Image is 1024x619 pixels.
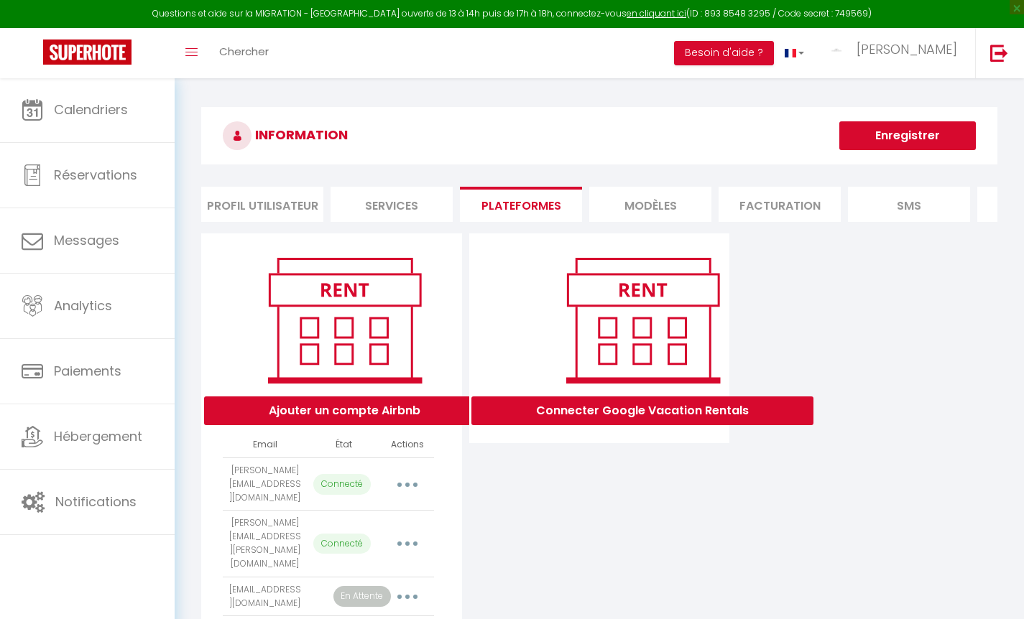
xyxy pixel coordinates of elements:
span: Notifications [55,493,137,511]
img: logout [990,44,1008,62]
th: Email [223,432,307,457]
span: Calendriers [54,101,128,118]
td: [EMAIL_ADDRESS][DOMAIN_NAME] [223,577,307,616]
li: Services [331,187,453,222]
a: en cliquant ici [627,7,686,19]
li: Facturation [719,187,841,222]
td: [PERSON_NAME][EMAIL_ADDRESS][PERSON_NAME][DOMAIN_NAME] [223,511,307,577]
span: Chercher [219,44,269,59]
img: rent.png [253,251,436,389]
li: Profil Utilisateur [201,187,323,222]
img: ... [826,43,847,57]
img: Super Booking [43,39,132,65]
span: Réservations [54,166,137,184]
button: Connecter Google Vacation Rentals [471,396,813,425]
button: Enregistrer [839,121,976,150]
a: ... [PERSON_NAME] [815,28,975,78]
li: MODÈLES [589,187,711,222]
span: Hébergement [54,427,142,445]
p: Connecté [313,474,371,495]
span: Analytics [54,297,112,315]
img: rent.png [551,251,734,389]
button: Ajouter un compte Airbnb [204,396,485,425]
a: Chercher [208,28,280,78]
th: État [308,432,382,457]
li: Plateformes [460,187,582,222]
button: Besoin d'aide ? [674,41,774,65]
span: Paiements [54,362,121,380]
span: Messages [54,231,119,249]
span: [PERSON_NAME] [857,40,957,58]
th: Actions [381,432,433,457]
td: [PERSON_NAME][EMAIL_ADDRESS][DOMAIN_NAME] [223,457,307,511]
p: En Attente [333,586,391,607]
p: Connecté [313,534,371,554]
h3: INFORMATION [201,107,997,164]
li: SMS [848,187,970,222]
